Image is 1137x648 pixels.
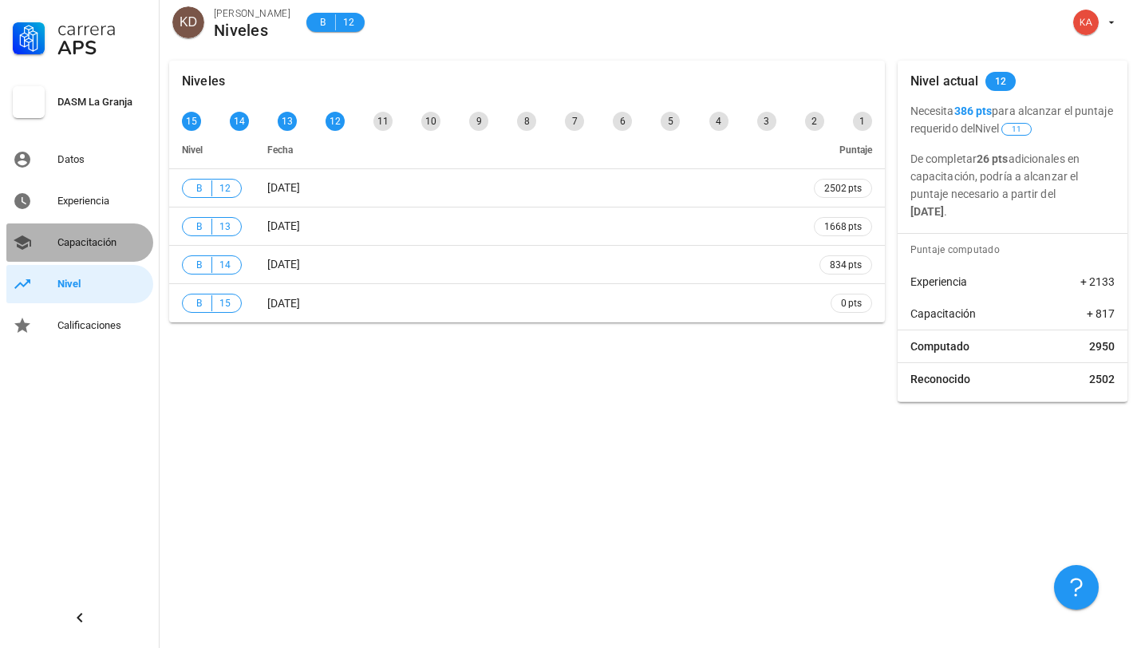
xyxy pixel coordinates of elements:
span: 14 [219,257,231,273]
div: 3 [757,112,776,131]
div: Puntaje computado [904,234,1127,266]
div: 11 [373,112,393,131]
span: Nivel [975,122,1033,135]
span: Reconocido [910,371,970,387]
span: B [316,14,329,30]
span: 15 [219,295,231,311]
div: Niveles [182,61,225,102]
div: 4 [709,112,728,131]
div: 2 [805,112,824,131]
div: Capacitación [57,236,147,249]
div: DASM La Granja [57,96,147,109]
a: Experiencia [6,182,153,220]
span: Computado [910,338,969,354]
span: 1668 pts [824,219,862,235]
div: 14 [230,112,249,131]
span: B [192,295,205,311]
b: 386 pts [954,105,993,117]
span: 0 pts [841,295,862,311]
div: 15 [182,112,201,131]
span: Fecha [267,144,293,156]
a: Capacitación [6,223,153,262]
div: APS [57,38,147,57]
a: Datos [6,140,153,179]
span: + 817 [1087,306,1115,322]
div: Datos [57,153,147,166]
div: 9 [469,112,488,131]
span: + 2133 [1080,274,1115,290]
div: 13 [278,112,297,131]
div: [PERSON_NAME] [214,6,290,22]
th: Nivel [169,131,255,169]
span: Puntaje [839,144,872,156]
span: 2950 [1089,338,1115,354]
span: [DATE] [267,181,300,194]
div: avatar [1073,10,1099,35]
span: 12 [995,72,1007,91]
div: 6 [613,112,632,131]
div: 10 [421,112,440,131]
div: 5 [661,112,680,131]
a: Calificaciones [6,306,153,345]
span: 13 [219,219,231,235]
div: Nivel [57,278,147,290]
p: Necesita para alcanzar el puntaje requerido del [910,102,1115,137]
span: [DATE] [267,258,300,271]
span: [DATE] [267,219,300,232]
span: [DATE] [267,297,300,310]
span: 12 [219,180,231,196]
b: [DATE] [910,205,945,218]
span: Nivel [182,144,203,156]
span: KD [180,6,197,38]
div: Calificaciones [57,319,147,332]
span: 12 [342,14,355,30]
div: 7 [565,112,584,131]
span: 2502 pts [824,180,862,196]
div: Niveles [214,22,290,39]
span: 11 [1012,124,1021,135]
span: Capacitación [910,306,976,322]
span: B [192,257,205,273]
div: 1 [853,112,872,131]
a: Nivel [6,265,153,303]
div: 12 [326,112,345,131]
div: Nivel actual [910,61,979,102]
div: Experiencia [57,195,147,207]
span: 834 pts [830,257,862,273]
span: 2502 [1089,371,1115,387]
div: 8 [517,112,536,131]
th: Puntaje [801,131,885,169]
b: 26 pts [977,152,1009,165]
span: B [192,180,205,196]
span: B [192,219,205,235]
span: Experiencia [910,274,967,290]
div: Carrera [57,19,147,38]
th: Fecha [255,131,801,169]
div: avatar [172,6,204,38]
p: De completar adicionales en capacitación, podría a alcanzar el puntaje necesario a partir del . [910,150,1115,220]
